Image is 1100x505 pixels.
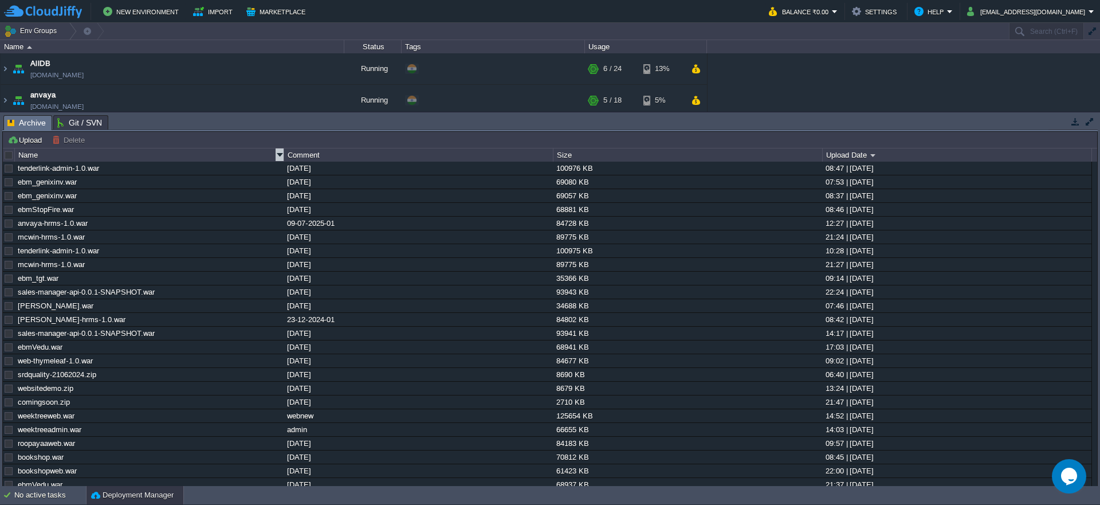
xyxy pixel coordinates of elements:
div: 22:24 | [DATE] [823,285,1091,299]
div: [DATE] [284,162,552,175]
div: 84183 KB [553,437,822,450]
button: Marketplace [246,5,309,18]
div: 21:47 | [DATE] [823,396,1091,409]
div: 07:53 | [DATE] [823,175,1091,189]
div: Upload Date [823,148,1091,162]
div: 13:24 | [DATE] [823,382,1091,395]
div: 07:46 | [DATE] [823,299,1091,312]
a: srdquality-21062024.zip [18,370,96,379]
button: Env Groups [4,23,61,39]
a: comingsoon.zip [18,398,70,406]
div: 21:37 | [DATE] [823,478,1091,491]
button: New Environment [103,5,182,18]
div: [DATE] [284,437,552,450]
button: Deployment Manager [91,490,174,501]
a: sales-manager-api-0.0.1-SNAPSHOT.war [18,329,155,338]
a: [PERSON_NAME]-hrms-1.0.war [18,315,125,324]
div: 22:00 | [DATE] [823,464,1091,477]
div: 35366 KB [553,272,822,285]
button: Help [914,5,947,18]
div: 08:45 | [DATE] [823,451,1091,464]
img: AMDAwAAAACH5BAEAAAAALAAAAAABAAEAAAICRAEAOw== [10,53,26,84]
div: 69057 KB [553,189,822,202]
a: sales-manager-api-0.0.1-SNAPSHOT.war [18,288,155,296]
div: [DATE] [284,175,552,189]
div: 100976 KB [553,162,822,175]
div: 93943 KB [553,285,822,299]
img: CloudJiffy [4,5,82,19]
button: Settings [852,5,900,18]
div: 09:14 | [DATE] [823,272,1091,285]
div: [DATE] [284,285,552,299]
a: AllDB [30,58,50,69]
div: Usage [586,40,706,53]
div: Running [344,85,402,116]
button: Upload [7,135,45,145]
div: 23-12-2024-01 [284,313,552,326]
div: [DATE] [284,340,552,354]
div: 93941 KB [553,327,822,340]
div: [DATE] [284,244,552,257]
div: [DATE] [284,272,552,285]
div: 21:27 | [DATE] [823,258,1091,271]
a: weektreeweb.war [18,412,74,420]
a: tenderlink-admin-1.0.war [18,246,99,255]
a: ebm_tgt.war [18,274,58,283]
div: No active tasks [14,486,86,504]
a: [DOMAIN_NAME] [30,101,84,112]
div: 09-07-2025-01 [284,217,552,230]
a: mcwin-hrms-1.0.war [18,260,85,269]
div: 08:46 | [DATE] [823,203,1091,216]
div: admin [284,423,552,436]
img: AMDAwAAAACH5BAEAAAAALAAAAAABAAEAAAICRAEAOw== [1,85,10,116]
div: [DATE] [284,396,552,409]
a: websitedemo.zip [18,384,73,393]
div: [DATE] [284,230,552,244]
div: webnew [284,409,552,422]
div: 70812 KB [553,451,822,464]
div: [DATE] [284,258,552,271]
div: [DATE] [284,299,552,312]
a: ebmVedu.war [18,343,62,351]
div: [DATE] [284,203,552,216]
div: [DATE] [284,368,552,381]
img: AMDAwAAAACH5BAEAAAAALAAAAAABAAEAAAICRAEAOw== [10,85,26,116]
div: 84728 KB [553,217,822,230]
div: 10:28 | [DATE] [823,244,1091,257]
div: Running [344,53,402,84]
div: 06:40 | [DATE] [823,368,1091,381]
a: anvaya [30,89,56,101]
div: 12:27 | [DATE] [823,217,1091,230]
div: Size [554,148,822,162]
div: 61423 KB [553,464,822,477]
div: 66655 KB [553,423,822,436]
div: 8690 KB [553,368,822,381]
div: 6 / 24 [603,53,622,84]
div: [DATE] [284,382,552,395]
div: 09:02 | [DATE] [823,354,1091,367]
button: Delete [52,135,88,145]
div: 08:37 | [DATE] [823,189,1091,202]
a: web-thymeleaf-1.0.war [18,357,93,365]
div: 89775 KB [553,230,822,244]
div: [DATE] [284,478,552,491]
a: mcwin-hrms-1.0.war [18,233,85,241]
div: Tags [402,40,584,53]
div: [DATE] [284,451,552,464]
div: [DATE] [284,189,552,202]
div: 125654 KB [553,409,822,422]
a: bookshopweb.war [18,467,77,475]
a: roopayaaweb.war [18,439,75,448]
div: 08:47 | [DATE] [823,162,1091,175]
div: 14:52 | [DATE] [823,409,1091,422]
a: bookshop.war [18,453,64,461]
a: ebm_genixinv.war [18,191,77,200]
a: [PERSON_NAME].war [18,302,93,310]
div: Name [15,148,284,162]
a: weektreeadmin.war [18,425,81,434]
button: Import [193,5,236,18]
div: 2710 KB [553,396,822,409]
div: 84677 KB [553,354,822,367]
